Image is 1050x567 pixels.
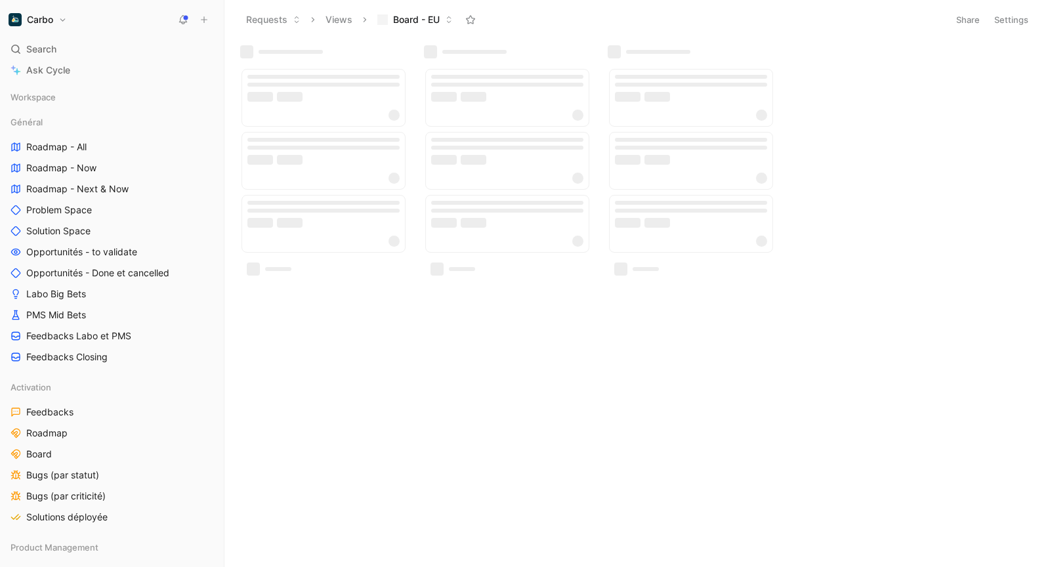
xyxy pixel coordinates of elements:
button: Share [950,10,986,29]
span: Solution Space [26,224,91,238]
span: Bugs (par statut) [26,469,99,482]
span: Search [26,41,56,57]
span: Activation [10,381,51,394]
span: Workspace [10,91,56,104]
button: CarboCarbo [5,10,70,29]
span: Board - EU [393,13,440,26]
span: Feedbacks [26,406,73,419]
span: Roadmap - Next & Now [26,182,129,196]
span: Product Management [10,541,98,554]
a: Roadmap - Now [5,158,219,178]
span: Roadmap - All [26,140,87,154]
a: Opportunités - Done et cancelled [5,263,219,283]
span: Solutions déployée [26,511,108,524]
div: Workspace [5,87,219,107]
a: Feedbacks [5,402,219,422]
a: Feedbacks Closing [5,347,219,367]
a: Bugs (par statut) [5,465,219,485]
button: Views [320,10,358,30]
div: Product Management [5,537,219,561]
a: Opportunités - to validate [5,242,219,262]
a: Board [5,444,219,464]
button: Board - EU [371,10,459,30]
span: Bugs (par criticité) [26,490,106,503]
button: Settings [988,10,1034,29]
button: Requests [240,10,306,30]
div: Activation [5,377,219,397]
span: PMS Mid Bets [26,308,86,322]
div: Search [5,39,219,59]
h1: Carbo [27,14,53,26]
a: Bugs (par criticité) [5,486,219,506]
a: Solution Space [5,221,219,241]
a: Ask Cycle [5,60,219,80]
a: PMS Mid Bets [5,305,219,325]
a: Roadmap - All [5,137,219,157]
span: Roadmap - Now [26,161,96,175]
div: ActivationFeedbacksRoadmapBoardBugs (par statut)Bugs (par criticité)Solutions déployée [5,377,219,527]
span: Général [10,115,43,129]
span: Ask Cycle [26,62,70,78]
a: Roadmap - Next & Now [5,179,219,199]
span: Opportunités - to validate [26,245,137,259]
img: Carbo [9,13,22,26]
span: Roadmap [26,427,68,440]
span: Problem Space [26,203,92,217]
span: Opportunités - Done et cancelled [26,266,169,280]
a: Problem Space [5,200,219,220]
div: Général [5,112,219,132]
span: Labo Big Bets [26,287,86,301]
a: Solutions déployée [5,507,219,527]
div: GénéralRoadmap - AllRoadmap - NowRoadmap - Next & NowProblem SpaceSolution SpaceOpportunités - to... [5,112,219,367]
a: Roadmap [5,423,219,443]
span: Feedbacks Closing [26,350,108,364]
span: Board [26,448,52,461]
a: Feedbacks Labo et PMS [5,326,219,346]
a: Labo Big Bets [5,284,219,304]
span: Feedbacks Labo et PMS [26,329,131,343]
div: Product Management [5,537,219,557]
